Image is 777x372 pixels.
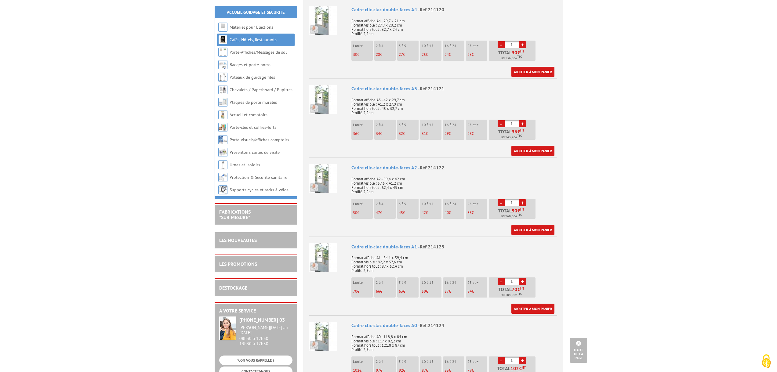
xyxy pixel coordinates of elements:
p: Total [490,129,536,140]
span: 57 [445,289,449,294]
a: Ajouter à mon panier [511,146,554,156]
sup: HT [522,365,526,370]
a: Accueil et comptoirs [230,112,267,117]
sup: HT [520,207,524,211]
a: Urnes et isoloirs [230,162,260,168]
img: Urnes et isoloirs [218,160,227,169]
img: Cadre clic-clac double-faces A0 [309,322,337,351]
span: 28 [376,52,380,57]
span: 34 [376,131,380,136]
span: 24 [445,52,449,57]
p: 2 à 4 [376,359,396,364]
p: € [445,52,464,57]
span: € [517,50,520,55]
p: L'unité [353,280,373,285]
span: 31 [422,131,426,136]
a: Plaques de porte murales [230,99,277,105]
a: Matériel pour Élections [230,24,273,30]
p: 25 et + [467,123,487,127]
p: 2 à 4 [376,202,396,206]
img: Supports cycles et racks à vélos [218,185,227,194]
span: € [517,129,520,134]
div: Cadre clic-clac double-faces A4 - [351,6,557,13]
span: 43,20 [507,135,515,140]
img: Badges et porte-noms [218,60,227,69]
p: L'unité [353,202,373,206]
p: € [353,52,373,57]
p: 5 à 9 [399,123,419,127]
a: + [519,199,526,206]
span: 84,00 [507,293,515,298]
span: Réf.214121 [420,85,444,92]
p: € [353,211,373,215]
p: € [376,132,396,136]
span: 36 [512,129,517,134]
p: € [445,132,464,136]
a: + [519,41,526,48]
p: € [376,211,396,215]
p: 2 à 4 [376,123,396,127]
p: € [422,211,441,215]
span: € [517,287,520,292]
div: 08h30 à 12h30 13h30 à 17h30 [239,325,292,346]
a: Poteaux de guidage files [230,74,275,80]
span: 60,00 [507,214,515,219]
img: Présentoirs cartes de visite [218,148,227,157]
p: 5 à 9 [399,280,419,285]
img: Porte-visuels/affiches comptoirs [218,135,227,144]
p: € [467,52,487,57]
p: € [353,132,373,136]
span: 45 [399,210,403,215]
span: Réf.214120 [420,6,444,13]
img: Cadre clic-clac double-faces A4 [309,6,337,35]
p: 10 à 15 [422,123,441,127]
img: Cadre clic-clac double-faces A3 [309,85,337,114]
a: Accueil Guidage et Sécurité [227,9,285,15]
p: 2 à 4 [376,44,396,48]
p: € [399,211,419,215]
img: Porte-Affiches/Messages de sol [218,48,227,57]
img: Protection & Sécurité sanitaire [218,173,227,182]
p: € [445,211,464,215]
a: - [498,120,505,127]
p: 10 à 15 [422,359,441,364]
a: - [498,41,505,48]
img: Accueil et comptoirs [218,110,227,119]
a: - [498,357,505,364]
p: 25 et + [467,359,487,364]
a: Porte-visuels/affiches comptoirs [230,137,289,143]
span: Soit € [501,56,522,61]
span: 102 [510,366,519,371]
p: € [467,132,487,136]
p: 16 à 24 [445,44,464,48]
p: € [399,132,419,136]
p: 10 à 15 [422,44,441,48]
p: L'unité [353,359,373,364]
span: 63 [399,289,403,294]
span: 38 [467,210,472,215]
p: € [422,52,441,57]
span: 28 [467,131,472,136]
p: Format affiche A1 - 84,1 x 59,4 cm Format visible : 82,2 x 57,6 cm Format hors tout : 87 x 62,4 c... [351,251,557,273]
a: Supports cycles et racks à vélos [230,187,289,193]
p: € [467,211,487,215]
span: 42 [422,210,426,215]
span: Réf.214123 [420,244,444,250]
div: [PERSON_NAME][DATE] au [DATE] [239,325,292,335]
a: DESTOCKAGE [219,285,247,291]
a: LES PROMOTIONS [219,261,257,267]
span: Réf.214124 [420,322,444,328]
button: Cookies (fenêtre modale) [756,351,777,372]
span: € [519,366,522,371]
span: 29 [445,131,449,136]
p: L'unité [353,44,373,48]
span: 40 [445,210,449,215]
p: 5 à 9 [399,44,419,48]
div: Cadre clic-clac double-faces A2 - [351,164,557,171]
p: € [399,52,419,57]
p: € [353,289,373,294]
p: L'unité [353,123,373,127]
sup: HT [520,128,524,132]
a: Cafés, Hôtels, Restaurants [230,37,277,42]
div: Cadre clic-clac double-faces A1 - [351,243,557,250]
